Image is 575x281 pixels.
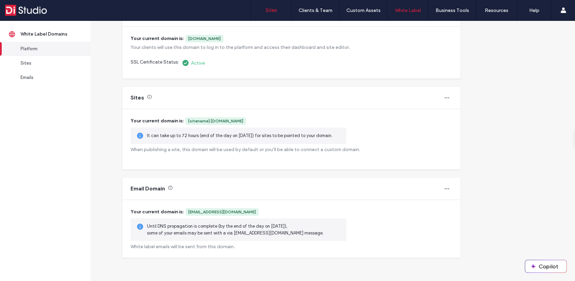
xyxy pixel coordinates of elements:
div: Sites [20,60,76,67]
div: [EMAIL_ADDRESS][DOMAIN_NAME] [188,209,256,215]
div: Platform [20,45,76,52]
div: Active [181,59,205,67]
button: Copilot [525,260,566,272]
span: Your current domain is: [131,208,183,216]
label: Resources [485,8,508,13]
label: White Label [395,8,421,13]
div: Your clients will use this domain to log in to the platform and access their dashboard and site e... [131,44,452,50]
div: {sitename}.[DOMAIN_NAME] [188,118,243,124]
span: Your current domain is: [131,117,183,125]
div: [DOMAIN_NAME] [188,36,221,42]
div: Emails [20,74,76,81]
span: SSL Certificate Status: [131,59,179,67]
div: Email Domain [131,185,165,192]
span: Help [15,5,29,11]
div: Sites [131,94,144,102]
span: Until DNS propagation is complete (by the end of the day on [DATE]), some of your emails may be s... [147,224,324,236]
label: Clients & Team [299,8,332,13]
label: Sites [265,7,277,13]
div: When publishing a site, this domain will be used by default or you'll be able to connect a custom... [131,147,452,152]
label: Custom Assets [346,8,381,13]
span: Your current domain is: [131,35,183,42]
div: White label emails will be sent from this domain. [131,244,452,250]
span: It can take up to 72 hours (end of the day on [DATE]) for sites to be pointed to your domain. [147,133,332,138]
label: Help [529,8,539,13]
div: White Label Domains [20,31,76,38]
label: Business Tools [436,8,469,13]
